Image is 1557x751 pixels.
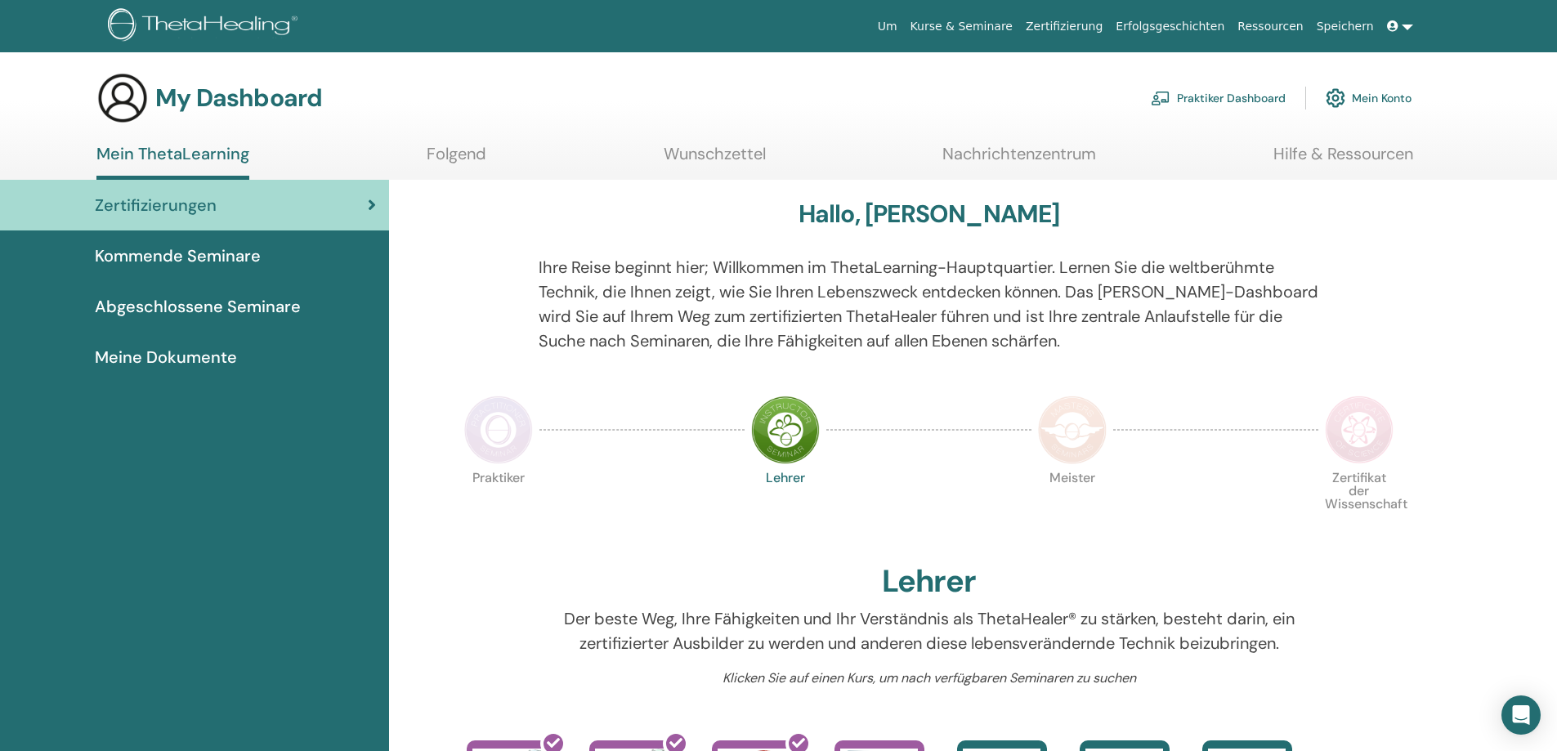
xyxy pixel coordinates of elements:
h3: Hallo, [PERSON_NAME] [799,199,1060,229]
p: Ihre Reise beginnt hier; Willkommen im ThetaLearning-Hauptquartier. Lernen Sie die weltberühmte T... [539,255,1319,353]
a: Mein Konto [1326,80,1412,116]
img: Instructor [751,396,820,464]
img: Practitioner [464,396,533,464]
span: Abgeschlossene Seminare [95,294,301,319]
p: Lehrer [751,472,820,540]
p: Der beste Weg, Ihre Fähigkeiten und Ihr Verständnis als ThetaHealer® zu stärken, besteht darin, e... [539,606,1319,655]
div: Open Intercom Messenger [1501,695,1541,735]
p: Zertifikat der Wissenschaft [1325,472,1394,540]
img: cog.svg [1326,84,1345,112]
span: Meine Dokumente [95,345,237,369]
img: generic-user-icon.jpg [96,72,149,124]
h2: Lehrer [882,563,976,601]
img: chalkboard-teacher.svg [1151,91,1170,105]
h3: My Dashboard [155,83,322,113]
p: Klicken Sie auf einen Kurs, um nach verfügbaren Seminaren zu suchen [539,668,1319,688]
a: Speichern [1310,11,1380,42]
a: Ressourcen [1231,11,1309,42]
img: logo.png [108,8,303,45]
a: Kurse & Seminare [904,11,1019,42]
span: Zertifizierungen [95,193,217,217]
p: Praktiker [464,472,533,540]
a: Wunschzettel [664,144,766,176]
a: Zertifizierung [1019,11,1109,42]
img: Master [1038,396,1107,464]
a: Folgend [427,144,486,176]
a: Um [871,11,904,42]
a: Nachrichtenzentrum [942,144,1096,176]
a: Mein ThetaLearning [96,144,249,180]
img: Certificate of Science [1325,396,1394,464]
a: Hilfe & Ressourcen [1273,144,1413,176]
a: Praktiker Dashboard [1151,80,1286,116]
span: Kommende Seminare [95,244,261,268]
a: Erfolgsgeschichten [1109,11,1231,42]
p: Meister [1038,472,1107,540]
